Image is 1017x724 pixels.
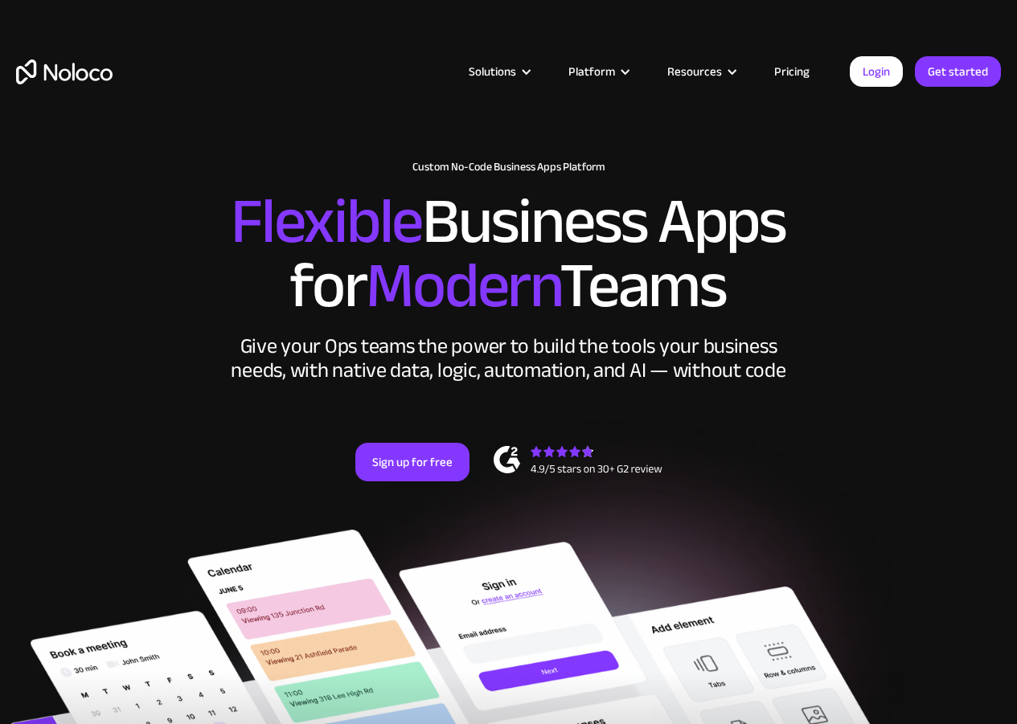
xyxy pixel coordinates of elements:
[548,61,647,82] div: Platform
[667,61,722,82] div: Resources
[228,334,790,382] div: Give your Ops teams the power to build the tools your business needs, with native data, logic, au...
[16,190,1001,318] h2: Business Apps for Teams
[754,61,830,82] a: Pricing
[647,61,754,82] div: Resources
[16,59,113,84] a: home
[449,61,548,82] div: Solutions
[850,56,903,87] a: Login
[366,226,560,346] span: Modern
[568,61,615,82] div: Platform
[915,56,1001,87] a: Get started
[355,443,470,481] a: Sign up for free
[16,161,1001,174] h1: Custom No-Code Business Apps Platform
[231,162,422,281] span: Flexible
[469,61,516,82] div: Solutions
